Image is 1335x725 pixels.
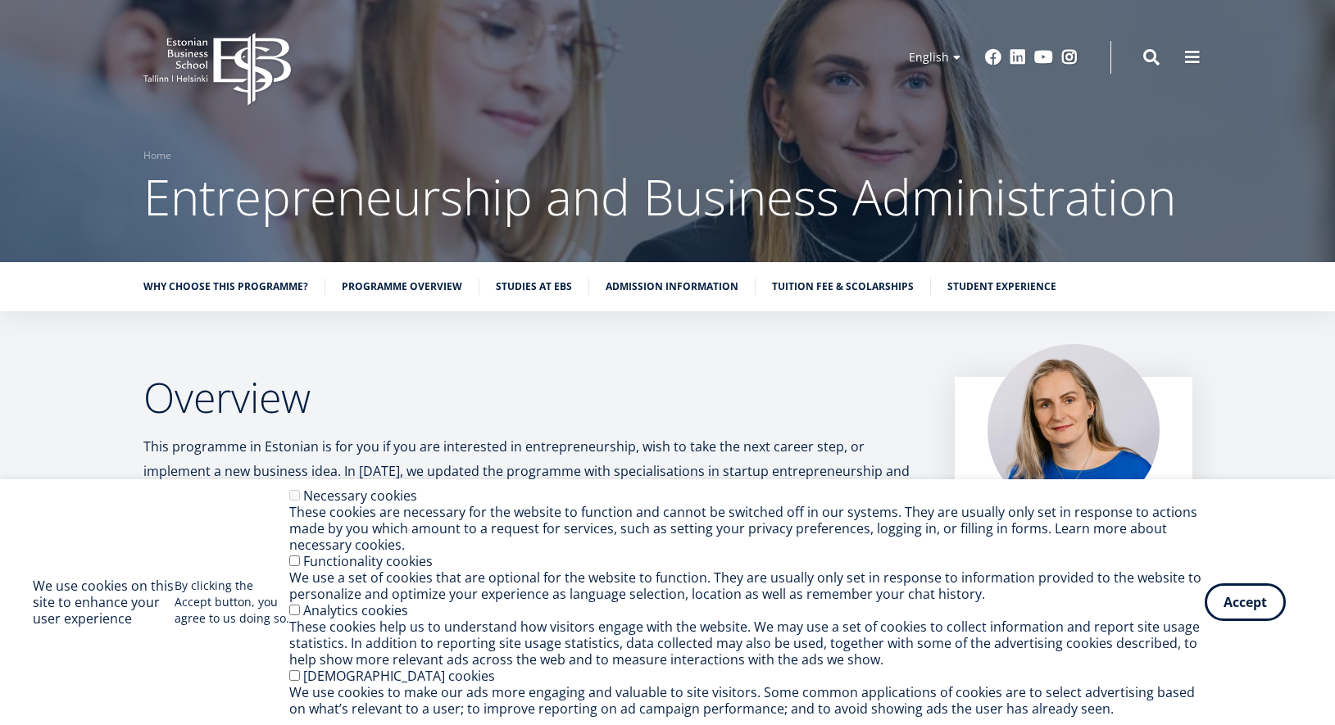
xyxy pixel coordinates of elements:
h2: We use cookies on this site to enhance your user experience [33,578,175,627]
div: These cookies are necessary for the website to function and cannot be switched off in our systems... [289,504,1205,553]
a: Facebook [985,49,1001,66]
label: [DEMOGRAPHIC_DATA] cookies [303,667,495,685]
a: Admission information [606,279,738,295]
p: By clicking the Accept button, you agree to us doing so. [175,578,289,627]
button: Accept [1205,583,1286,621]
a: Programme overview [342,279,462,295]
label: Necessary cookies [303,487,417,505]
a: Linkedin [1010,49,1026,66]
div: These cookies help us to understand how visitors engage with the website. We may use a set of coo... [289,619,1205,668]
label: Functionality cookies [303,552,433,570]
a: Home [143,147,171,164]
a: Instagram [1061,49,1078,66]
p: This programme in Estonian is for you if you are interested in entrepreneurship, wish to take the... [143,434,922,582]
a: Tuition fee & scolarships [772,279,914,295]
a: Student experience [947,279,1056,295]
a: Youtube [1034,49,1053,66]
h2: Overview [143,377,922,418]
div: We use a set of cookies that are optional for the website to function. They are usually only set ... [289,569,1205,602]
div: We use cookies to make our ads more engaging and valuable to site visitors. Some common applicati... [289,684,1205,717]
a: Why choose this programme? [143,279,308,295]
label: Analytics cookies [303,601,408,619]
span: Entrepreneurship and Business Administration [143,163,1176,230]
a: Studies at EBS [496,279,572,295]
img: a [988,344,1160,516]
